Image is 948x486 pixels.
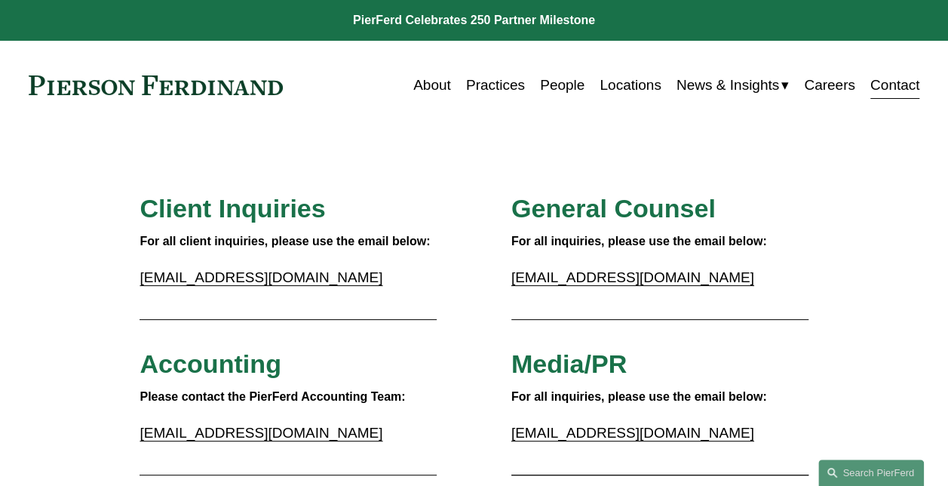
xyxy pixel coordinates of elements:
a: [EMAIL_ADDRESS][DOMAIN_NAME] [511,269,754,285]
span: Client Inquiries [140,194,325,223]
a: [EMAIL_ADDRESS][DOMAIN_NAME] [140,425,382,441]
strong: For all inquiries, please use the email below: [511,390,767,403]
span: General Counsel [511,194,716,223]
a: [EMAIL_ADDRESS][DOMAIN_NAME] [140,269,382,285]
a: Locations [600,71,661,100]
strong: Please contact the PierFerd Accounting Team: [140,390,405,403]
strong: For all inquiries, please use the email below: [511,235,767,248]
a: Search this site [818,460,924,486]
strong: For all client inquiries, please use the email below: [140,235,430,248]
span: Media/PR [511,349,627,378]
a: Contact [870,71,919,100]
a: [EMAIL_ADDRESS][DOMAIN_NAME] [511,425,754,441]
a: People [540,71,584,100]
a: About [413,71,451,100]
a: folder dropdown [676,71,789,100]
span: Accounting [140,349,281,378]
a: Careers [804,71,855,100]
a: Practices [466,71,525,100]
span: News & Insights [676,72,779,98]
